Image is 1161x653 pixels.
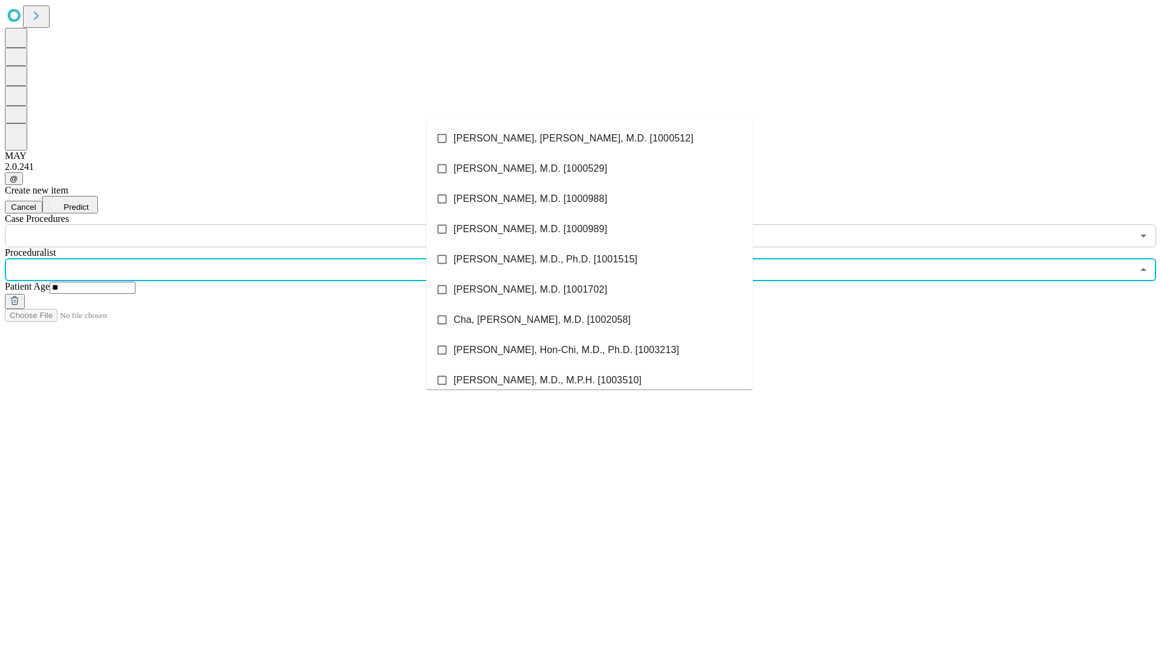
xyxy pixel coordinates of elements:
[10,174,18,183] span: @
[5,172,23,185] button: @
[42,196,98,213] button: Predict
[5,161,1156,172] div: 2.0.241
[1135,227,1152,244] button: Open
[454,282,607,297] span: [PERSON_NAME], M.D. [1001702]
[63,203,88,212] span: Predict
[11,203,36,212] span: Cancel
[454,373,642,388] span: [PERSON_NAME], M.D., M.P.H. [1003510]
[454,252,637,267] span: [PERSON_NAME], M.D., Ph.D. [1001515]
[5,185,68,195] span: Create new item
[454,343,679,357] span: [PERSON_NAME], Hon-Chi, M.D., Ph.D. [1003213]
[1135,261,1152,278] button: Close
[5,247,56,258] span: Proceduralist
[454,313,631,327] span: Cha, [PERSON_NAME], M.D. [1002058]
[5,281,50,291] span: Patient Age
[5,213,69,224] span: Scheduled Procedure
[454,131,694,146] span: [PERSON_NAME], [PERSON_NAME], M.D. [1000512]
[454,192,607,206] span: [PERSON_NAME], M.D. [1000988]
[454,222,607,236] span: [PERSON_NAME], M.D. [1000989]
[454,161,607,176] span: [PERSON_NAME], M.D. [1000529]
[5,201,42,213] button: Cancel
[5,151,1156,161] div: MAY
